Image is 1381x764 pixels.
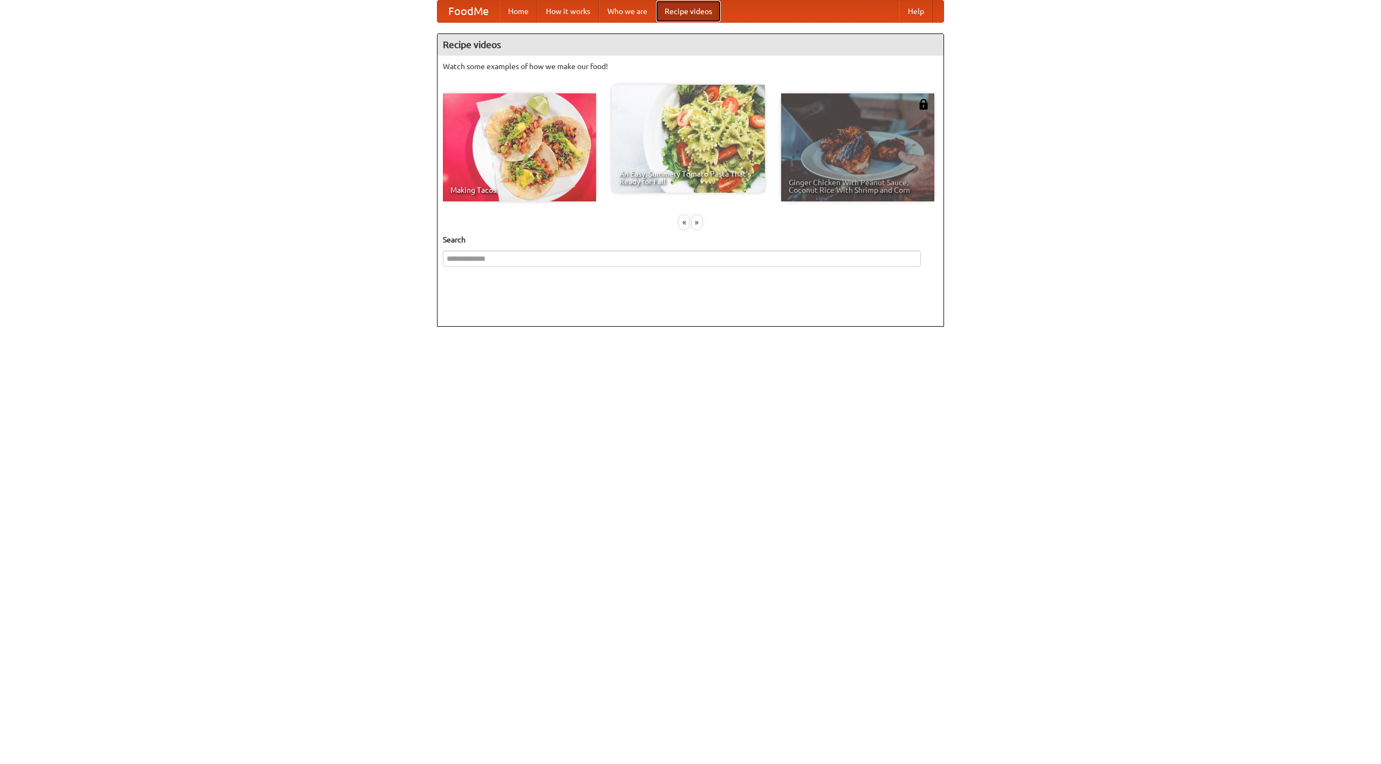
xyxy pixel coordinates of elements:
a: Making Tacos [443,93,596,201]
a: Help [899,1,933,22]
div: » [692,215,702,229]
a: How it works [537,1,599,22]
a: Who we are [599,1,656,22]
a: Home [500,1,537,22]
span: Making Tacos [450,186,589,194]
h4: Recipe videos [437,34,944,56]
span: An Easy, Summery Tomato Pasta That's Ready for Fall [619,170,757,185]
a: An Easy, Summery Tomato Pasta That's Ready for Fall [612,85,765,193]
img: 483408.png [918,99,929,110]
a: Recipe videos [656,1,721,22]
div: « [679,215,689,229]
a: FoodMe [437,1,500,22]
h5: Search [443,234,938,245]
p: Watch some examples of how we make our food! [443,61,938,72]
